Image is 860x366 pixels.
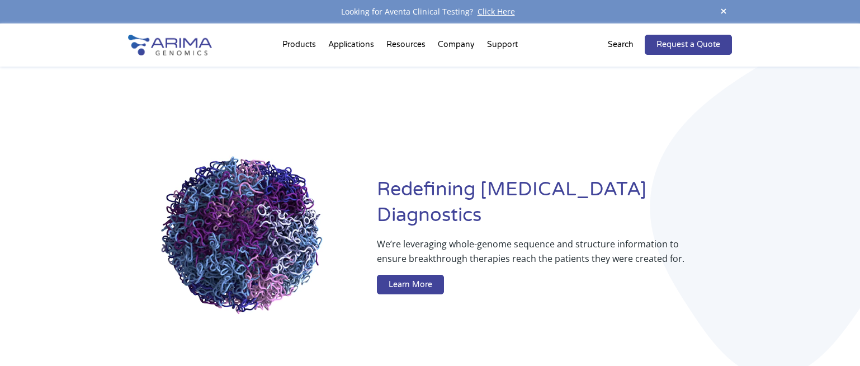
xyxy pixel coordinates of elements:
a: Click Here [473,6,519,17]
img: Arima-Genomics-logo [128,35,212,55]
p: We’re leveraging whole-genome sequence and structure information to ensure breakthrough therapies... [377,237,687,275]
div: Looking for Aventa Clinical Testing? [128,4,732,19]
a: Learn More [377,275,444,295]
h1: Redefining [MEDICAL_DATA] Diagnostics [377,177,732,237]
a: Request a Quote [645,35,732,55]
p: Search [608,37,634,52]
